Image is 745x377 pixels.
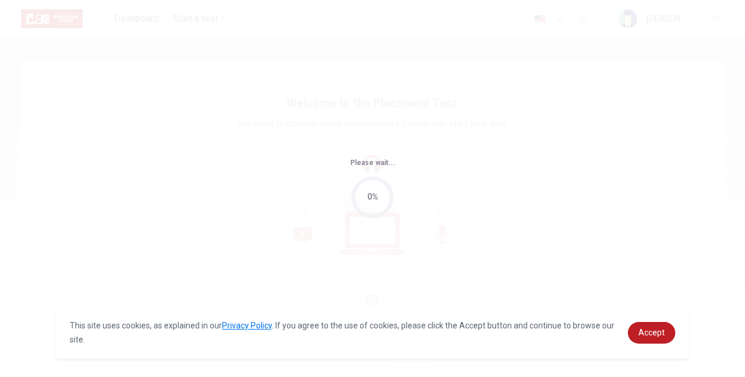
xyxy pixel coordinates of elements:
span: Please wait... [350,159,395,167]
span: Accept [638,328,665,337]
span: This site uses cookies, as explained in our . If you agree to the use of cookies, please click th... [70,321,614,344]
div: cookieconsent [56,307,689,358]
a: dismiss cookie message [628,322,675,344]
a: Privacy Policy [222,321,272,330]
div: 0% [367,190,378,204]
